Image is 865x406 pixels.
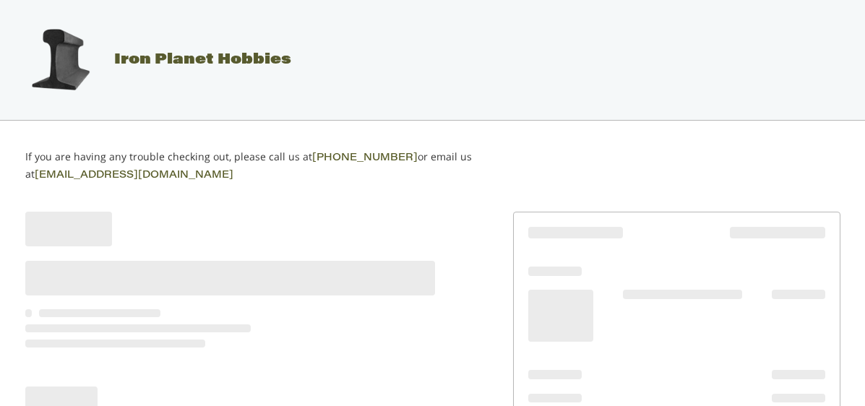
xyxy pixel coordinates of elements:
[312,153,418,163] a: [PHONE_NUMBER]
[114,53,291,67] span: Iron Planet Hobbies
[35,170,233,181] a: [EMAIL_ADDRESS][DOMAIN_NAME]
[24,24,96,96] img: Iron Planet Hobbies
[9,53,291,67] a: Iron Planet Hobbies
[25,149,492,183] p: If you are having any trouble checking out, please call us at or email us at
